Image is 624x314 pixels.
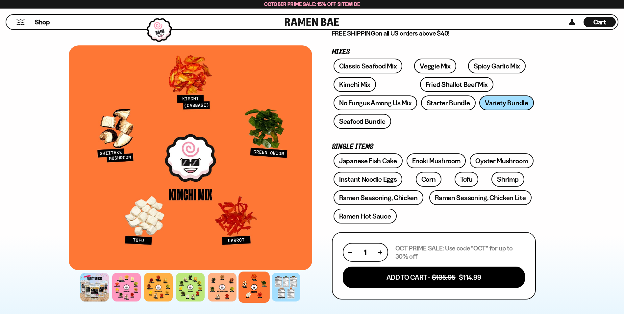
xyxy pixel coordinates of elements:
a: Classic Seafood Mix [334,59,402,73]
a: Enoki Mushroom [407,153,466,168]
button: Add To Cart - $135.95 $114.99 [343,267,525,288]
button: Mobile Menu Trigger [16,19,25,25]
a: Ramen Seasoning, Chicken Lite [429,190,531,205]
a: Kimchi Mix [334,77,376,92]
p: Mixes [332,49,536,55]
a: No Fungus Among Us Mix [334,95,417,110]
a: Japanese Fish Cake [334,153,403,168]
a: Spicy Garlic Mix [468,59,526,73]
a: Ramen Seasoning, Chicken [334,190,423,205]
a: Oyster Mushroom [470,153,534,168]
a: Starter Bundle [421,95,476,110]
a: Ramen Hot Sauce [334,209,397,223]
p: OCT PRIME SALE: Use code "OCT" for up to 30% off [395,244,525,261]
span: Shop [35,18,50,27]
p: Single Items [332,144,536,150]
a: Veggie Mix [414,59,456,73]
a: Shrimp [491,172,524,187]
span: 1 [364,248,366,256]
a: Tofu [455,172,478,187]
a: Corn [416,172,441,187]
span: Cart [593,18,606,26]
div: Cart [584,15,616,29]
span: October Prime Sale: 15% off Sitewide [264,1,360,7]
a: Seafood Bundle [334,114,391,129]
a: Shop [35,17,50,27]
a: Instant Noodle Eggs [334,172,402,187]
a: Fried Shallot Beef Mix [420,77,493,92]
